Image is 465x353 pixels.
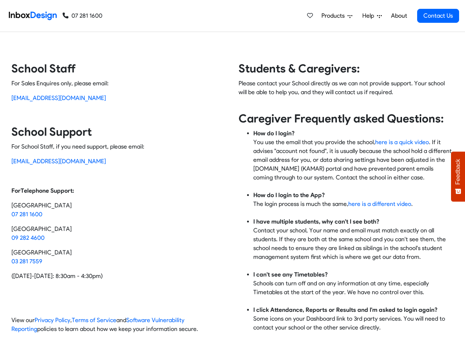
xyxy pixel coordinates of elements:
li: Schools can turn off and on any information at any time, especially Timetables at the start of th... [253,270,454,306]
li: Contact your school, Your name and email must match exactly on all students. If they are both at ... [253,217,454,270]
a: 07 281 1600 [11,211,42,218]
strong: School Staff [11,62,76,75]
p: [GEOGRAPHIC_DATA] [11,248,227,266]
p: For School Staff, if you need support, please email: [11,142,227,151]
a: Contact Us [417,9,459,23]
p: For Sales Enquires only, please email: [11,79,227,88]
a: 07 281 1600 [63,11,102,20]
p: Please contact your School directly as we can not provide support. Your school will be able to he... [239,79,454,106]
a: Products [318,8,355,23]
p: [GEOGRAPHIC_DATA] [11,225,227,242]
li: Some icons on your Dashboard link to 3rd party services. You will need to contact your school or ... [253,306,454,332]
strong: Telephone Support: [21,187,74,194]
strong: For [11,187,21,194]
strong: Caregiver Frequently asked Questions: [239,112,444,125]
strong: How do I login to the App? [253,192,325,199]
a: Privacy Policy [35,317,70,324]
a: here is a different video [348,200,411,207]
strong: I can't see any Timetables? [253,271,328,278]
a: Terms of Service [72,317,116,324]
a: 03 281 7559 [11,258,42,265]
li: You use the email that you provide the school, . If it advises "account not found", it is usually... [253,129,454,191]
p: ([DATE]-[DATE]: 8:30am - 4:30pm) [11,272,227,281]
li: The login process is much the same, . [253,191,454,217]
p: View our , and policies to learn about how we keep your information secure. [11,316,227,334]
span: Products [321,11,348,20]
span: Help [362,11,377,20]
a: [EMAIL_ADDRESS][DOMAIN_NAME] [11,158,106,165]
a: 09 282 4600 [11,234,45,241]
strong: How do I login? [253,130,295,137]
a: here is a quick video [375,139,429,146]
a: About [389,8,409,23]
strong: Students & Caregivers: [239,62,360,75]
span: Feedback [455,159,461,185]
strong: I have multiple students, why can't I see both? [253,218,379,225]
button: Feedback - Show survey [451,151,465,202]
a: Help [359,8,385,23]
strong: School Support [11,125,92,139]
strong: I click Attendance, Reports or Results and I'm asked to login again? [253,306,437,313]
a: [EMAIL_ADDRESS][DOMAIN_NAME] [11,95,106,101]
p: [GEOGRAPHIC_DATA] [11,201,227,219]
